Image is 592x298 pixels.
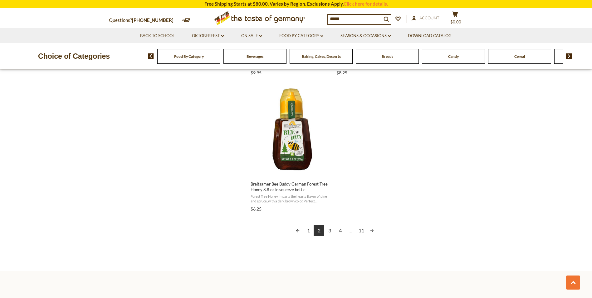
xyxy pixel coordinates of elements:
a: Candy [448,54,459,59]
a: Oktoberfest [192,32,224,39]
a: 1 [303,225,314,236]
a: 3 [324,225,335,236]
span: Breitsamer Bee Buddy German Forest Tree Honey 8.8 oz in squeeze bottle [251,181,331,192]
button: $0.00 [446,11,465,27]
a: Breads [382,54,393,59]
a: Previous page [292,225,303,236]
a: Next page [367,225,377,236]
a: Download Catalog [408,32,452,39]
a: 2 [314,225,324,236]
span: Account [419,15,439,20]
a: Click here for details. [344,1,388,7]
span: $8.25 [336,70,347,75]
a: [PHONE_NUMBER] [132,17,174,23]
a: Seasons & Occasions [340,32,391,39]
img: next arrow [566,53,572,59]
span: $0.00 [450,19,461,24]
span: Forest Tree Honey imparts the hearty flavor of pine and spruce, with a dark brown color. Perfect ... [251,194,331,204]
span: ... [345,225,356,236]
p: Questions? [109,16,178,24]
a: Food By Category [174,54,204,59]
a: 11 [356,225,367,236]
a: On Sale [241,32,262,39]
div: Pagination [251,225,419,237]
a: Account [412,15,439,22]
a: Breitsamer Bee Buddy German Forest Tree Honey 8.8 oz in squeeze bottle [250,83,332,214]
a: Baking, Cakes, Desserts [302,54,341,59]
span: $6.25 [251,206,262,211]
a: Food By Category [279,32,323,39]
a: Cereal [514,54,525,59]
span: $9.95 [251,70,262,75]
img: previous arrow [148,53,154,59]
a: 4 [335,225,345,236]
a: Beverages [247,54,263,59]
a: Back to School [140,32,175,39]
